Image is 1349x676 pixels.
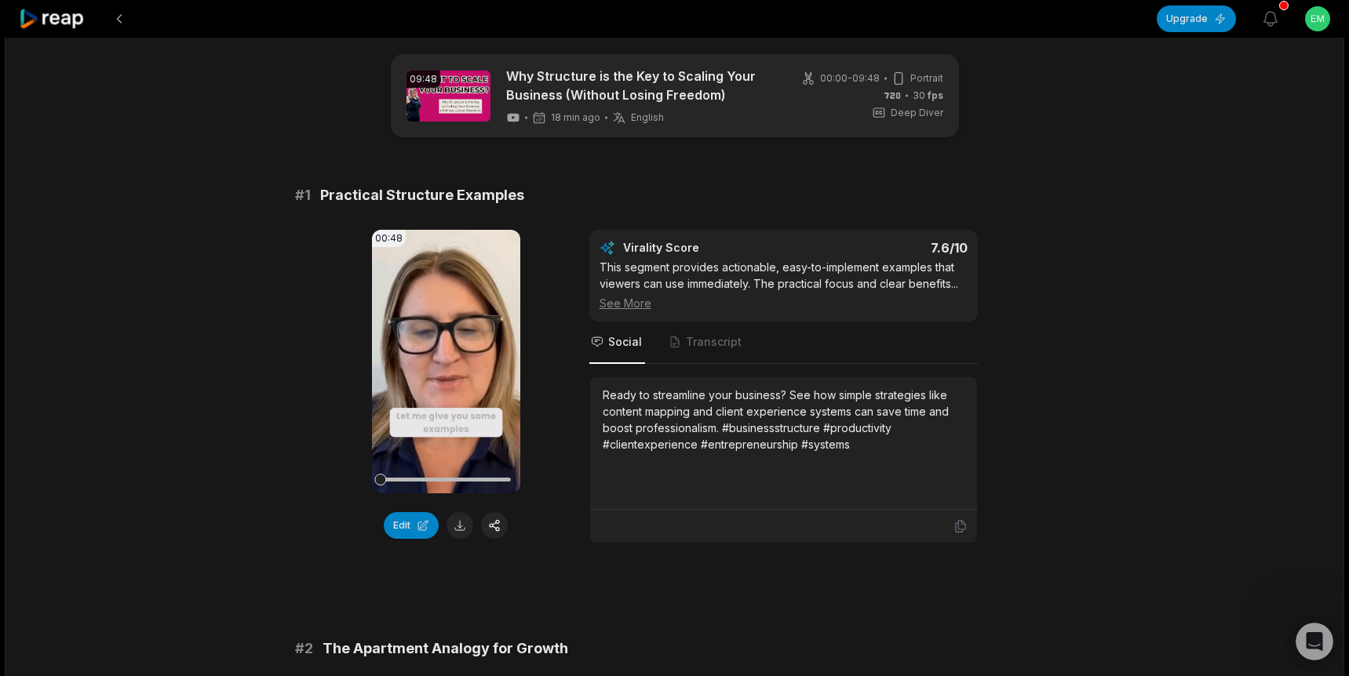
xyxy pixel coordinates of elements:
span: Portrait [910,71,943,85]
span: # 1 [295,184,311,206]
div: Ready to streamline your business? See how simple strategies like content mapping and client expe... [603,387,964,452]
span: Practical Structure Examples [320,184,524,206]
span: English [631,111,664,124]
div: This segment provides actionable, easy-to-implement examples that viewers can use immediately. Th... [600,259,968,311]
span: The Apartment Analogy for Growth [323,638,568,660]
span: # 2 [295,638,313,660]
a: Why Structure is the Key to Scaling Your Business (Without Losing Freedom) [506,67,777,104]
span: Deep Diver [891,106,943,120]
div: See More [600,295,968,311]
span: 00:00 - 09:48 [820,71,880,85]
div: 7.6 /10 [799,240,968,256]
button: Edit [384,512,439,539]
video: Your browser does not support mp4 format. [372,230,520,493]
iframe: Intercom live chat [1296,623,1333,660]
span: Transcript [686,334,742,350]
button: Upgrade [1157,5,1236,32]
div: Virality Score [623,240,792,256]
span: 18 min ago [551,111,600,124]
span: 30 [913,89,943,103]
span: fps [928,89,943,101]
span: Social [608,334,642,350]
nav: Tabs [589,322,978,364]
